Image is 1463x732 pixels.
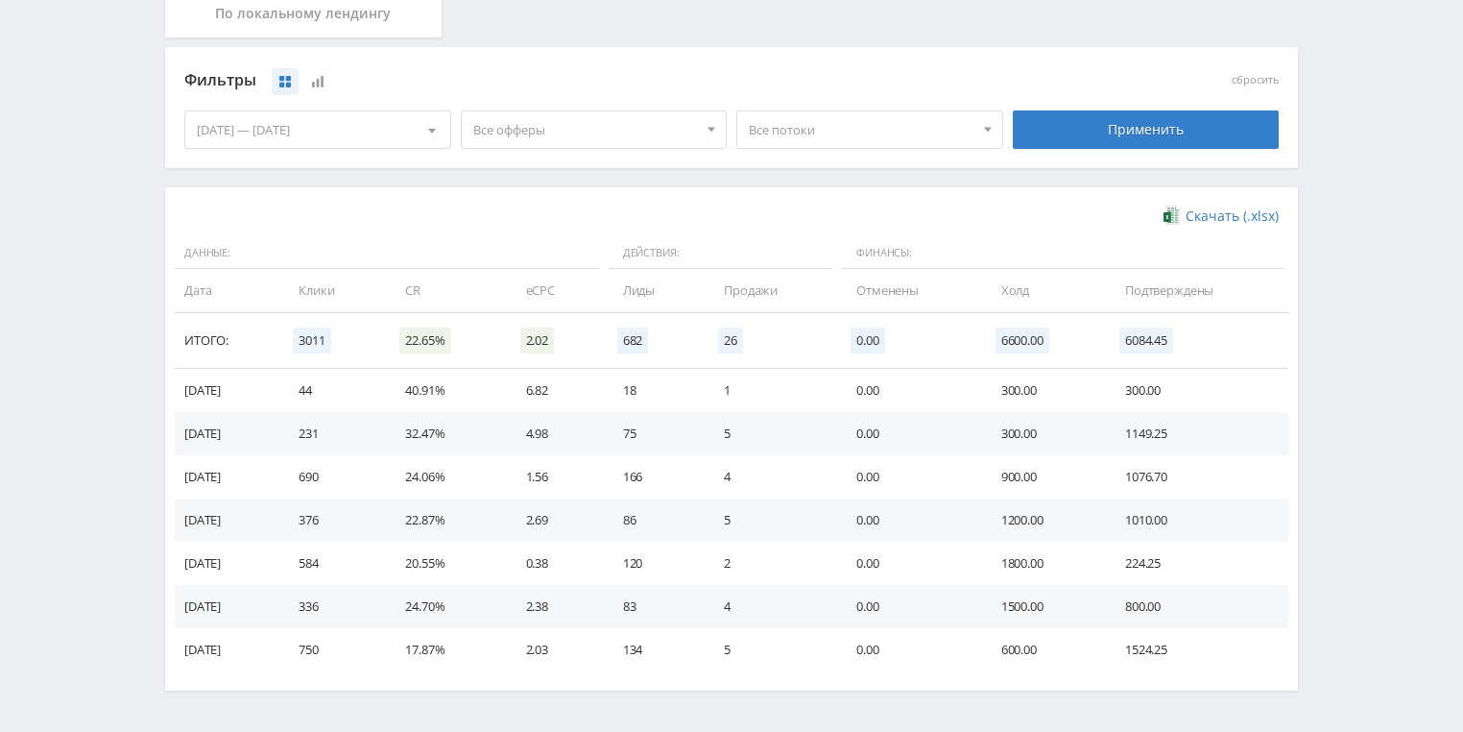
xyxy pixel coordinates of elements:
td: 1076.70 [1106,455,1288,499]
td: 83 [604,585,705,628]
td: 690 [279,455,386,499]
td: 1.56 [507,455,604,499]
td: 376 [279,499,386,542]
td: Лиды [604,269,705,312]
td: 900.00 [982,455,1106,499]
td: Итого: [175,313,279,369]
div: [DATE] — [DATE] [185,111,450,148]
td: [DATE] [175,369,279,412]
td: 1010.00 [1106,499,1288,542]
span: 22.65% [399,328,450,354]
td: 0.00 [837,542,982,585]
span: Все потоки [749,111,973,148]
td: 17.87% [386,628,506,671]
td: 0.38 [507,542,604,585]
td: 224.25 [1106,542,1288,585]
td: 75 [604,412,705,455]
td: 0.00 [837,412,982,455]
span: Действия: [609,237,832,270]
td: 166 [604,455,705,499]
div: Фильтры [184,66,1003,95]
td: 0.00 [837,628,982,671]
td: [DATE] [175,455,279,499]
td: 2 [705,542,837,585]
td: 2.03 [507,628,604,671]
td: 22.87% [386,499,506,542]
td: 5 [705,412,837,455]
span: 6084.45 [1119,328,1173,354]
td: 1500.00 [982,585,1106,628]
td: Клики [279,269,386,312]
button: сбросить [1232,74,1279,86]
td: Дата [175,269,279,312]
td: Отменены [837,269,982,312]
td: 336 [279,585,386,628]
td: Подтверждены [1106,269,1288,312]
td: 0.00 [837,369,982,412]
td: 600.00 [982,628,1106,671]
span: 3011 [293,328,330,354]
td: 800.00 [1106,585,1288,628]
td: 5 [705,628,837,671]
td: 0.00 [837,455,982,499]
td: 300.00 [1106,369,1288,412]
span: Все офферы [473,111,698,148]
td: 1524.25 [1106,628,1288,671]
td: [DATE] [175,499,279,542]
td: CR [386,269,506,312]
td: 1149.25 [1106,412,1288,455]
td: 300.00 [982,369,1106,412]
div: Применить [1013,110,1280,149]
td: [DATE] [175,585,279,628]
td: 44 [279,369,386,412]
td: 1 [705,369,837,412]
td: [DATE] [175,542,279,585]
td: 5 [705,499,837,542]
span: Финансы: [842,237,1283,270]
td: [DATE] [175,412,279,455]
td: 750 [279,628,386,671]
td: 0.00 [837,585,982,628]
span: 682 [617,328,649,354]
td: 231 [279,412,386,455]
img: xlsx [1163,206,1180,225]
td: 18 [604,369,705,412]
td: 300.00 [982,412,1106,455]
td: 24.70% [386,585,506,628]
td: eCPC [507,269,604,312]
span: 2.02 [520,328,554,354]
td: 24.06% [386,455,506,499]
td: 6.82 [507,369,604,412]
td: 584 [279,542,386,585]
td: 1200.00 [982,499,1106,542]
td: 1800.00 [982,542,1106,585]
td: 40.91% [386,369,506,412]
td: Холд [982,269,1106,312]
td: 120 [604,542,705,585]
td: 32.47% [386,412,506,455]
td: [DATE] [175,628,279,671]
td: 4 [705,455,837,499]
span: Скачать (.xlsx) [1186,208,1279,224]
td: 20.55% [386,542,506,585]
span: 26 [718,328,743,354]
td: 134 [604,628,705,671]
td: 4.98 [507,412,604,455]
td: 0.00 [837,499,982,542]
td: Продажи [705,269,837,312]
span: 0.00 [851,328,884,354]
td: 2.69 [507,499,604,542]
a: Скачать (.xlsx) [1163,207,1279,226]
span: Данные: [175,237,599,270]
td: 86 [604,499,705,542]
span: 6600.00 [995,328,1049,354]
td: 2.38 [507,585,604,628]
td: 4 [705,585,837,628]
